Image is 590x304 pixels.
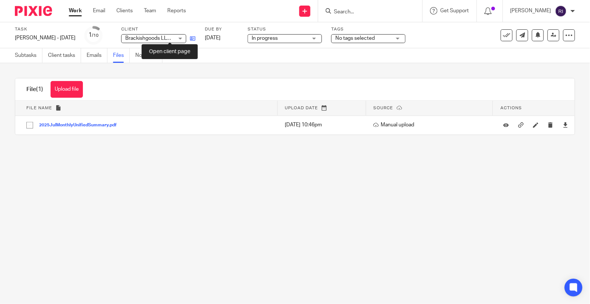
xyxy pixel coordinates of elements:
input: Select [23,118,37,132]
input: Search [333,9,400,16]
span: Actions [500,106,522,110]
a: Audit logs [168,48,197,63]
small: /10 [92,33,99,38]
span: Upload date [285,106,318,110]
h1: File [26,85,43,93]
a: Download [563,121,568,129]
a: Team [144,7,156,14]
a: Reports [167,7,186,14]
a: Emails [87,48,107,63]
a: Client tasks [48,48,81,63]
img: Pixie [15,6,52,16]
div: 1 [89,31,99,39]
label: Task [15,26,75,32]
a: Subtasks [15,48,42,63]
a: Email [93,7,105,14]
div: [PERSON_NAME] - [DATE] [15,34,75,42]
p: [DATE] 10:46pm [285,121,362,129]
span: File name [26,106,52,110]
span: No tags selected [335,36,375,41]
span: Brackishgoods LLC / Zero Prep Tax Center (dba [125,36,235,41]
span: In progress [252,36,278,41]
button: Upload file [51,81,83,98]
label: Due by [205,26,238,32]
span: (1) [36,86,43,92]
p: [PERSON_NAME] [510,7,551,14]
img: svg%3E [555,5,567,17]
a: Files [113,48,130,63]
span: Source [374,106,393,110]
span: Get Support [441,8,469,13]
a: Clients [116,7,133,14]
span: [DATE] [205,35,220,41]
label: Tags [331,26,406,32]
label: Status [248,26,322,32]
p: Manual upload [373,121,489,129]
a: Work [69,7,82,14]
button: 2025JulMonthlyUnifiedSummary.pdf [39,123,122,128]
label: Client [121,26,196,32]
div: Joel - July 2025 [15,34,75,42]
a: Notes (1) [135,48,162,63]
